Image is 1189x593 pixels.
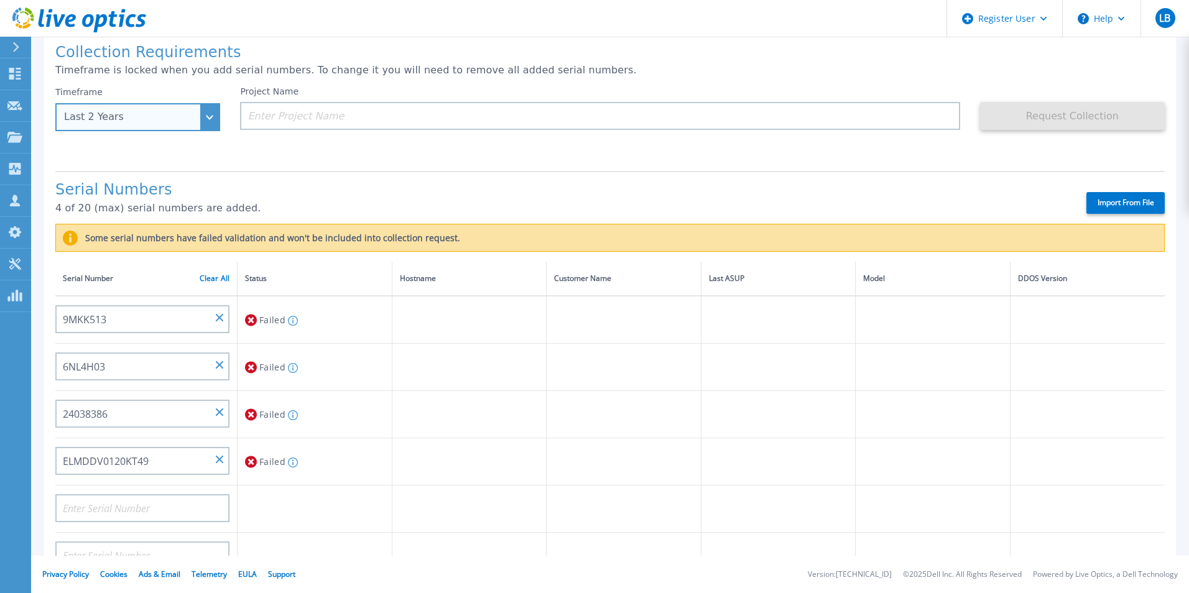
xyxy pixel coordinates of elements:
[701,262,856,296] th: Last ASUP
[55,87,103,97] label: Timeframe
[55,447,229,475] input: Enter Serial Number
[55,494,229,522] input: Enter Serial Number
[200,274,229,283] a: Clear All
[392,262,547,296] th: Hostname
[240,87,298,96] label: Project Name
[55,352,229,380] input: Enter Serial Number
[192,569,227,579] a: Telemetry
[238,262,392,296] th: Status
[42,569,89,579] a: Privacy Policy
[903,571,1022,579] li: © 2025 Dell Inc. All Rights Reserved
[238,569,257,579] a: EULA
[55,203,1065,214] p: 4 of 20 (max) serial numbers are added.
[547,262,701,296] th: Customer Name
[64,111,198,122] div: Last 2 Years
[55,65,1165,76] p: Timeframe is locked when you add serial numbers. To change it you will need to remove all added s...
[100,569,127,579] a: Cookies
[139,569,180,579] a: Ads & Email
[55,400,229,428] input: Enter Serial Number
[856,262,1011,296] th: Model
[245,356,384,379] div: Failed
[1010,262,1165,296] th: DDOS Version
[55,305,229,333] input: Enter Serial Number
[245,308,384,331] div: Failed
[808,571,892,579] li: Version: [TECHNICAL_ID]
[1086,192,1165,214] label: Import From File
[245,403,384,426] div: Failed
[268,569,295,579] a: Support
[245,450,384,473] div: Failed
[980,102,1165,130] button: Request Collection
[240,102,960,130] input: Enter Project Name
[55,541,229,569] input: Enter Serial Number
[1159,13,1170,23] span: LB
[55,44,1165,62] h1: Collection Requirements
[55,182,1065,199] h1: Serial Numbers
[78,233,460,243] label: Some serial numbers have failed validation and won't be included into collection request.
[1033,571,1178,579] li: Powered by Live Optics, a Dell Technology
[63,272,229,285] div: Serial Number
